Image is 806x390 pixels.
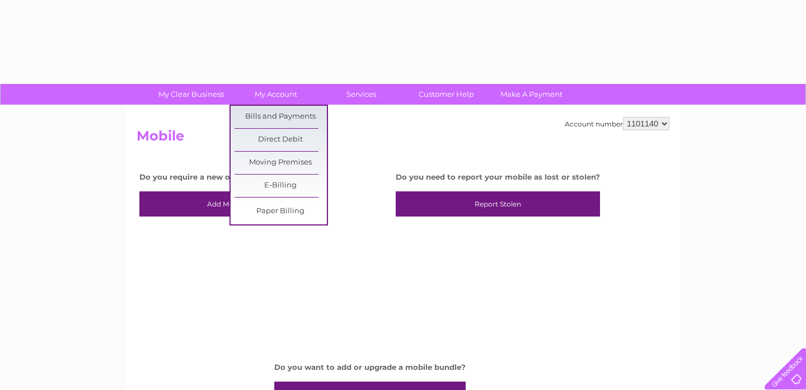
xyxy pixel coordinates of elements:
[137,128,669,149] h2: Mobile
[235,152,327,174] a: Moving Premises
[139,191,313,217] a: Add Mobile
[565,117,669,130] div: Account number
[396,173,600,181] h4: Do you need to report your mobile as lost or stolen?
[235,175,327,197] a: E-Billing
[145,84,237,105] a: My Clear Business
[230,84,322,105] a: My Account
[400,84,493,105] a: Customer Help
[396,191,600,217] a: Report Stolen
[485,84,578,105] a: Make A Payment
[235,106,327,128] a: Bills and Payments
[235,200,327,223] a: Paper Billing
[139,173,313,181] h4: Do you require a new or additional handset?
[315,84,407,105] a: Services
[274,363,466,372] h4: Do you want to add or upgrade a mobile bundle?
[235,129,327,151] a: Direct Debit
